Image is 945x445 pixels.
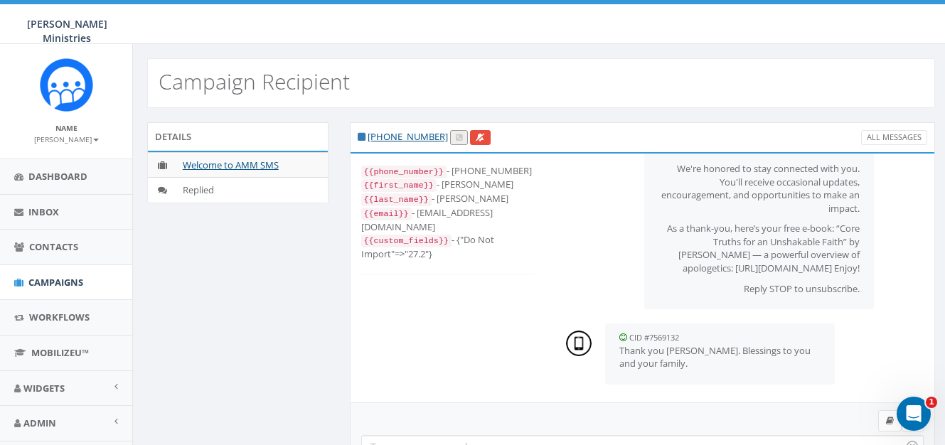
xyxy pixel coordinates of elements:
code: {{last_name}} [361,193,432,206]
code: {{custom_fields}} [361,235,452,247]
span: Call this contact by routing a call through the phone number listed in your profile. [456,132,462,142]
p: Reply STOP to unsubscribe. [658,282,860,296]
small: Name [55,123,78,133]
label: Insert Template Text [878,410,902,431]
span: Widgets [23,382,65,395]
i: This phone number is subscribed and will receive texts. [358,132,365,141]
p: As a thank-you, here’s your free e-book: “Core Truths for an Unshakable Faith” by [PERSON_NAME] —... [658,222,860,274]
span: MobilizeU™ [31,346,89,359]
div: - [PERSON_NAME] [361,178,535,192]
p: Thank you [PERSON_NAME]. Blessings to you and your family. [619,344,821,370]
small: CID #7569132 [629,332,679,343]
span: Inbox [28,205,59,218]
span: Campaigns [28,276,83,289]
a: [PHONE_NUMBER] [368,130,448,143]
iframe: Intercom live chat [897,397,931,431]
code: {{email}} [361,208,412,220]
img: person-7663c4fa307d6c3c676fe4775fa3fa0625478a53031cd108274f5a685e757777.png [566,331,592,356]
code: {{phone_number}} [361,166,447,178]
h2: Campaign Recipient [159,70,350,93]
td: Replied [177,178,328,203]
span: 1 [926,397,937,408]
code: {{first_name}} [361,179,437,192]
span: [PERSON_NAME] Ministries [27,17,107,45]
span: Admin [23,417,56,429]
div: Details [147,122,329,151]
span: Workflows [29,311,90,323]
a: Welcome to AMM SMS [183,159,279,171]
p: We're honored to stay connected with you. You'll receive occasional updates, encouragement, and o... [658,162,860,215]
div: - [PERSON_NAME] [361,192,535,206]
span: Contacts [29,240,78,253]
span: Dashboard [28,170,87,183]
small: [PERSON_NAME] [34,134,99,144]
a: [PERSON_NAME] [34,132,99,145]
div: - {"Do Not Import"=>"27.2"} [361,233,535,260]
div: - [EMAIL_ADDRESS][DOMAIN_NAME] [361,206,535,233]
img: Rally_Corp_Icon.png [40,58,93,112]
a: All Messages [861,130,927,145]
div: - [PHONE_NUMBER] [361,164,535,178]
